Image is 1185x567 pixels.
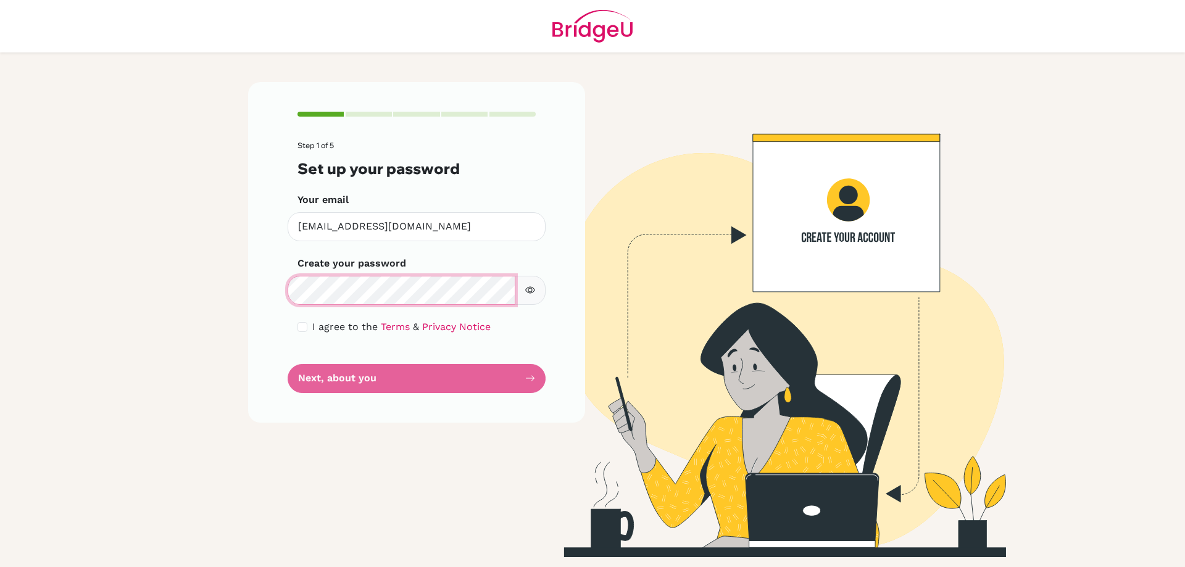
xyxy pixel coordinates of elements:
[297,256,406,271] label: Create your password
[297,160,536,178] h3: Set up your password
[422,321,491,333] a: Privacy Notice
[381,321,410,333] a: Terms
[413,321,419,333] span: &
[288,212,546,241] input: Insert your email*
[417,82,1120,557] img: Create your account
[297,141,334,150] span: Step 1 of 5
[312,321,378,333] span: I agree to the
[297,192,349,207] label: Your email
